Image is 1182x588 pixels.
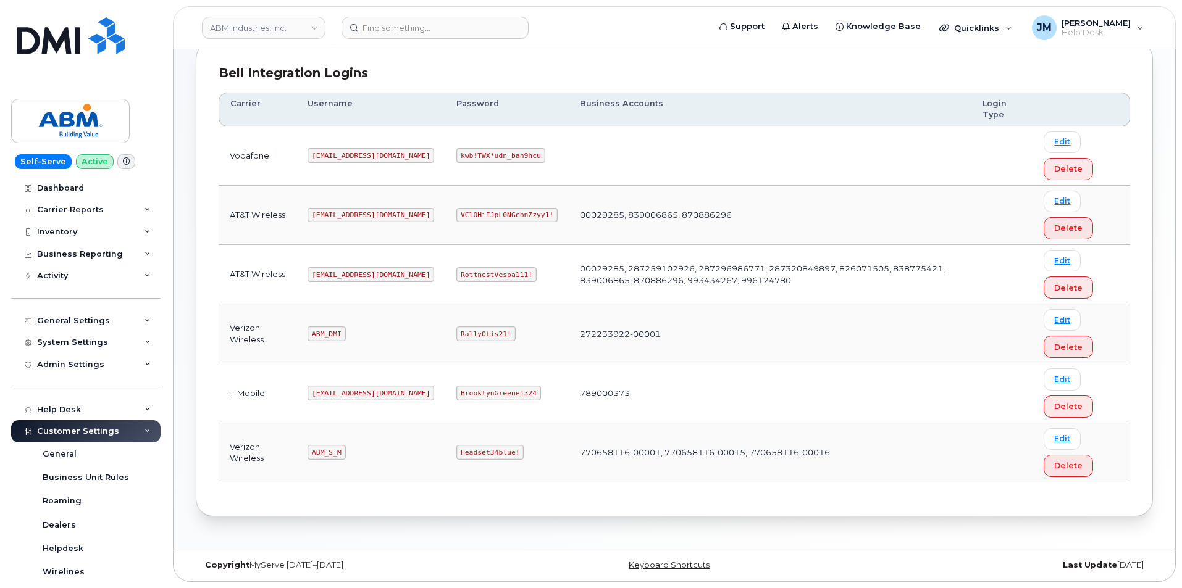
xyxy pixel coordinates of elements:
[202,17,325,39] a: ABM Industries, Inc.
[1044,428,1081,450] a: Edit
[971,93,1033,126] th: Login Type
[308,386,434,400] code: [EMAIL_ADDRESS][DOMAIN_NAME]
[1044,455,1093,477] button: Delete
[1044,217,1093,239] button: Delete
[456,445,524,460] code: Headset34blue!
[1044,250,1081,271] a: Edit
[219,304,296,363] td: Verizon Wireless
[342,17,529,39] input: Find something...
[1062,18,1131,28] span: [PERSON_NAME]
[308,148,434,163] code: [EMAIL_ADDRESS][DOMAIN_NAME]
[730,20,765,33] span: Support
[308,326,345,341] code: ABM_DMI
[219,423,296,482] td: Verizon Wireless
[1044,395,1093,418] button: Delete
[1044,336,1093,358] button: Delete
[456,208,558,223] code: VClOHiIJpL0NGcbnZzyy1!
[1044,309,1081,331] a: Edit
[931,15,1021,40] div: Quicklinks
[1044,158,1093,180] button: Delete
[1044,276,1093,299] button: Delete
[456,326,515,341] code: RallyOtis21!
[1063,560,1117,569] strong: Last Update
[296,93,445,126] th: Username
[569,423,971,482] td: 770658116-00001, 770658116-00015, 770658116-00016
[846,20,921,33] span: Knowledge Base
[629,560,710,569] a: Keyboard Shortcuts
[456,148,545,163] code: kwb!TWX*udn_ban9hcu
[1054,400,1083,412] span: Delete
[1054,460,1083,471] span: Delete
[308,445,345,460] code: ABM_S_M
[1044,191,1081,212] a: Edit
[834,560,1153,570] div: [DATE]
[308,208,434,223] code: [EMAIL_ADDRESS][DOMAIN_NAME]
[219,126,296,186] td: Vodafone
[219,93,296,126] th: Carrier
[1054,341,1083,353] span: Delete
[711,14,773,39] a: Support
[308,267,434,282] code: [EMAIL_ADDRESS][DOMAIN_NAME]
[773,14,827,39] a: Alerts
[827,14,929,39] a: Knowledge Base
[569,304,971,363] td: 272233922-00001
[1054,282,1083,294] span: Delete
[954,23,999,33] span: Quicklinks
[569,93,971,126] th: Business Accounts
[1023,15,1152,40] div: Jonas Mutoke
[1054,222,1083,234] span: Delete
[1044,368,1081,390] a: Edit
[1044,131,1081,153] a: Edit
[569,363,971,423] td: 789000373
[456,267,537,282] code: RottnestVespa111!
[219,245,296,304] td: AT&T Wireless
[219,186,296,245] td: AT&T Wireless
[792,20,818,33] span: Alerts
[219,64,1130,82] div: Bell Integration Logins
[569,245,971,304] td: 00029285, 287259102926, 287296986771, 287320849897, 826071505, 838775421, 839006865, 870886296, 9...
[219,363,296,423] td: T-Mobile
[569,186,971,245] td: 00029285, 839006865, 870886296
[1037,20,1052,35] span: JM
[205,560,249,569] strong: Copyright
[1062,28,1131,38] span: Help Desk
[1054,163,1083,175] span: Delete
[456,386,540,400] code: BrooklynGreene1324
[196,560,515,570] div: MyServe [DATE]–[DATE]
[445,93,569,126] th: Password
